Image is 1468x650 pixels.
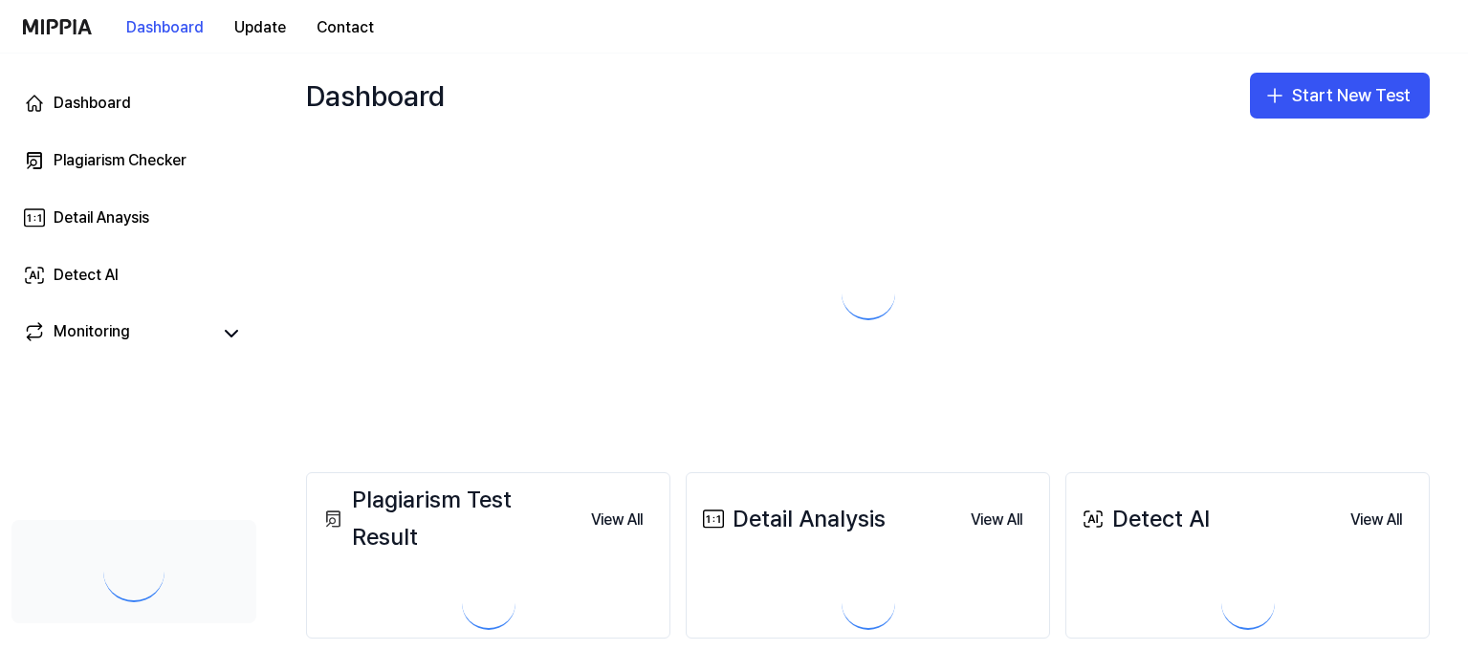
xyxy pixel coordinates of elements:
a: Monitoring [23,320,210,347]
div: Detail Analysis [698,501,886,537]
div: Plagiarism Test Result [318,482,576,555]
div: Plagiarism Checker [54,149,186,172]
div: Dashboard [306,73,445,119]
div: Detect AI [1078,501,1210,537]
a: View All [576,499,658,539]
div: Monitoring [54,320,130,347]
button: Update [219,9,301,47]
a: Detail Anaysis [11,195,256,241]
a: View All [955,499,1038,539]
a: Update [219,1,301,54]
button: Contact [301,9,389,47]
button: View All [1335,501,1417,539]
button: View All [955,501,1038,539]
button: Dashboard [111,9,219,47]
div: Detail Anaysis [54,206,149,229]
a: Dashboard [11,80,256,126]
div: Detect AI [54,264,119,287]
a: Detect AI [11,252,256,298]
a: View All [1335,499,1417,539]
img: logo [23,19,92,34]
button: View All [576,501,658,539]
div: Dashboard [54,92,131,115]
button: Start New Test [1250,73,1430,119]
a: Plagiarism Checker [11,138,256,184]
